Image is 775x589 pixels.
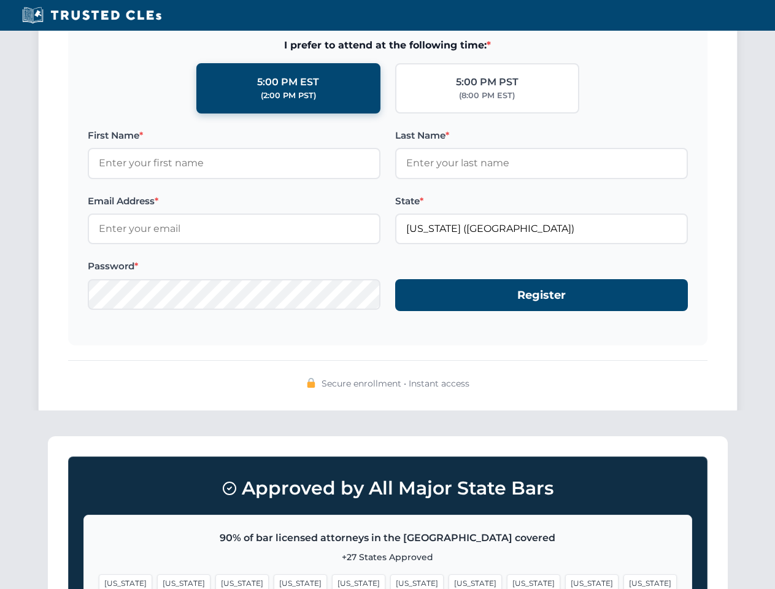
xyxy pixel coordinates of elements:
[83,472,692,505] h3: Approved by All Major State Bars
[257,74,319,90] div: 5:00 PM EST
[99,530,677,546] p: 90% of bar licensed attorneys in the [GEOGRAPHIC_DATA] covered
[88,148,380,179] input: Enter your first name
[395,279,688,312] button: Register
[261,90,316,102] div: (2:00 PM PST)
[18,6,165,25] img: Trusted CLEs
[395,214,688,244] input: Ohio (OH)
[88,194,380,209] label: Email Address
[459,90,515,102] div: (8:00 PM EST)
[395,148,688,179] input: Enter your last name
[88,128,380,143] label: First Name
[322,377,469,390] span: Secure enrollment • Instant access
[395,194,688,209] label: State
[456,74,519,90] div: 5:00 PM PST
[395,128,688,143] label: Last Name
[88,214,380,244] input: Enter your email
[306,378,316,388] img: 🔒
[88,259,380,274] label: Password
[88,37,688,53] span: I prefer to attend at the following time:
[99,550,677,564] p: +27 States Approved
